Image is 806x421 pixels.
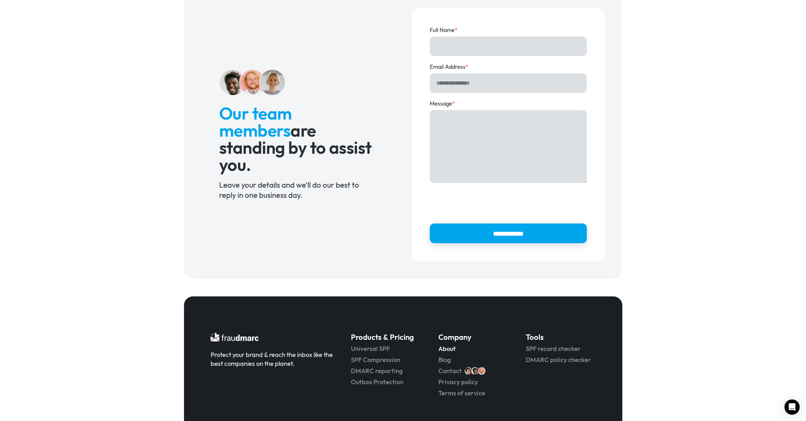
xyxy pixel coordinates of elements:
h5: Company [438,332,508,342]
iframe: reCAPTCHA [430,190,526,214]
form: Contact Form [430,26,587,243]
a: Terms of service [438,389,508,398]
h5: Tools [526,332,595,342]
div: Open Intercom Messenger [784,399,800,415]
a: Outbox Protection [351,378,421,386]
a: SPF record checker [526,344,595,353]
label: Full Name [430,26,587,34]
a: DMARC reporting [351,366,421,375]
a: About [438,344,508,353]
label: Message [430,100,587,108]
a: Blog [438,355,508,364]
label: Email Address [430,63,587,71]
a: Universal SPF [351,344,421,353]
a: SPF Compression [351,355,421,364]
a: DMARC policy checker [526,355,595,364]
h5: Products & Pricing [351,332,421,342]
a: Contact [438,366,462,375]
span: Our team members [219,102,292,141]
div: Leave your details and we’ll do our best to reply in one business day. [219,180,377,200]
a: Privacy policy [438,378,508,386]
div: Protect your brand & reach the inbox like the best companies on the planet. [211,350,333,368]
h2: are standing by to assist you. [219,105,377,173]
